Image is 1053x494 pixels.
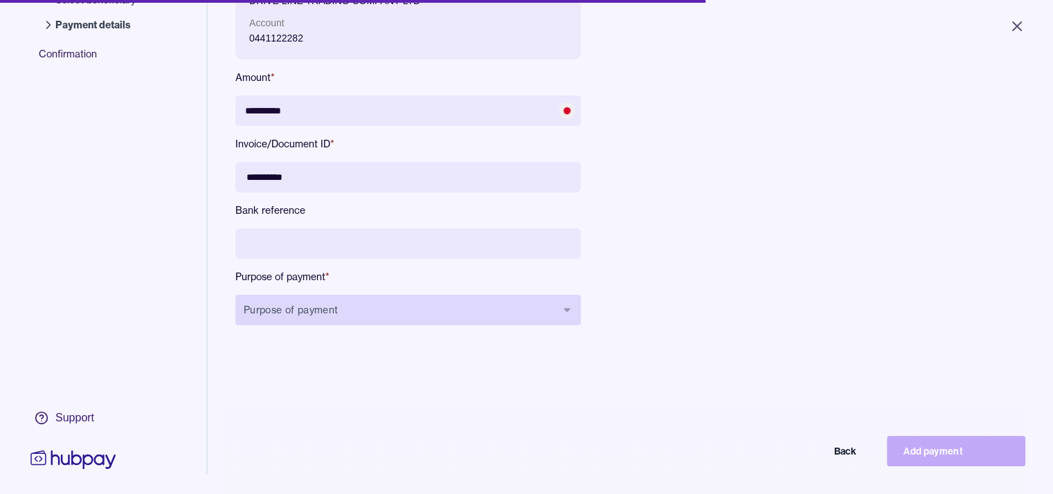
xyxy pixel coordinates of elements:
[39,47,150,72] span: Confirmation
[55,410,94,426] div: Support
[249,30,567,46] p: 0441122282
[235,137,581,151] label: Invoice/Document ID
[235,203,581,217] label: Bank reference
[992,11,1042,42] button: Close
[735,436,873,466] button: Back
[235,295,581,325] button: Purpose of payment
[55,18,136,32] span: Payment details
[249,15,567,30] p: Account
[235,71,581,84] label: Amount
[28,403,119,432] a: Support
[235,270,581,284] label: Purpose of payment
